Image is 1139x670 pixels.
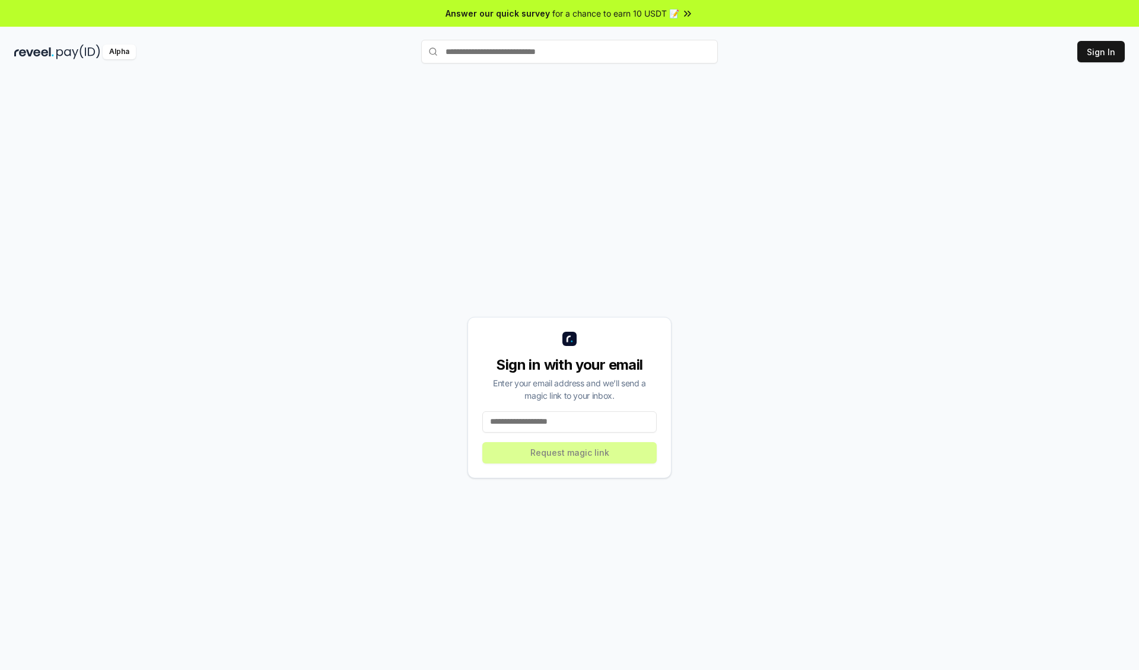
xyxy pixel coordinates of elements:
div: Sign in with your email [482,355,657,374]
button: Sign In [1077,41,1125,62]
div: Enter your email address and we’ll send a magic link to your inbox. [482,377,657,402]
span: for a chance to earn 10 USDT 📝 [552,7,679,20]
img: logo_small [562,332,577,346]
img: reveel_dark [14,45,54,59]
img: pay_id [56,45,100,59]
div: Alpha [103,45,136,59]
span: Answer our quick survey [446,7,550,20]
